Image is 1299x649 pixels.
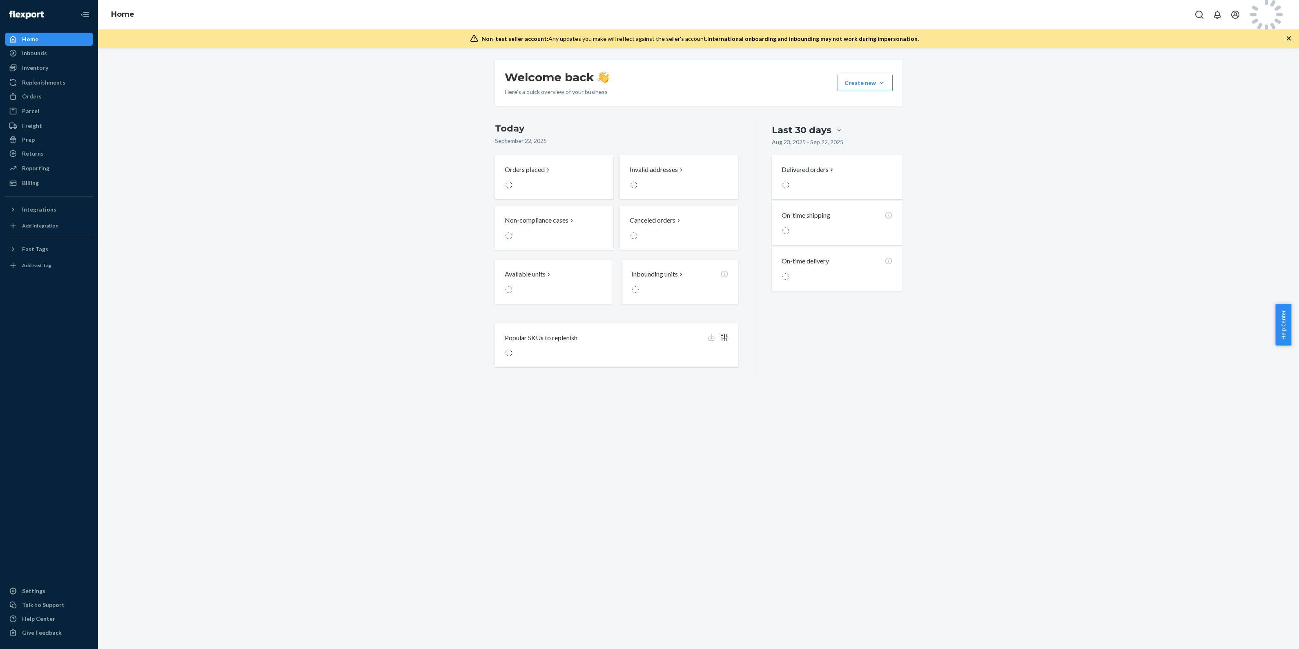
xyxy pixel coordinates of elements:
[5,61,93,74] a: Inventory
[495,137,739,145] p: September 22, 2025
[597,71,609,83] img: hand-wave emoji
[22,629,62,637] div: Give Feedback
[5,105,93,118] a: Parcel
[5,162,93,175] a: Reporting
[22,179,39,187] div: Billing
[5,176,93,190] a: Billing
[5,219,93,232] a: Add Integration
[22,35,38,43] div: Home
[22,136,35,144] div: Prep
[22,245,48,253] div: Fast Tags
[630,216,675,225] p: Canceled orders
[5,598,93,611] button: Talk to Support
[1209,7,1225,23] button: Open notifications
[5,133,93,146] a: Prep
[620,155,738,199] button: Invalid addresses
[5,259,93,272] a: Add Fast Tag
[505,88,609,96] p: Here’s a quick overview of your business
[5,147,93,160] a: Returns
[22,64,48,72] div: Inventory
[77,7,93,23] button: Close Navigation
[9,11,44,19] img: Flexport logo
[782,256,829,266] p: On-time delivery
[782,211,830,220] p: On-time shipping
[5,243,93,256] button: Fast Tags
[1275,304,1291,346] button: Help Center
[22,122,42,130] div: Freight
[838,75,893,91] button: Create new
[495,206,613,250] button: Non-compliance cases
[105,3,141,27] ol: breadcrumbs
[1227,7,1243,23] button: Open account menu
[22,49,47,57] div: Inbounds
[111,10,134,19] a: Home
[22,164,49,172] div: Reporting
[5,203,93,216] button: Integrations
[631,270,678,279] p: Inbounding units
[772,124,831,136] div: Last 30 days
[5,584,93,598] a: Settings
[495,122,739,135] h3: Today
[495,155,613,199] button: Orders placed
[22,601,65,609] div: Talk to Support
[495,260,612,304] button: Available units
[1191,7,1208,23] button: Open Search Box
[630,165,678,174] p: Invalid addresses
[505,165,545,174] p: Orders placed
[5,612,93,625] a: Help Center
[22,262,51,269] div: Add Fast Tag
[481,35,919,43] div: Any updates you make will reflect against the seller's account.
[22,587,45,595] div: Settings
[620,206,738,250] button: Canceled orders
[5,33,93,46] a: Home
[22,92,42,100] div: Orders
[481,35,548,42] span: Non-test seller account:
[22,205,56,214] div: Integrations
[505,270,546,279] p: Available units
[22,107,39,115] div: Parcel
[5,76,93,89] a: Replenishments
[772,138,843,146] p: Aug 23, 2025 - Sep 22, 2025
[22,149,44,158] div: Returns
[5,626,93,639] button: Give Feedback
[22,615,55,623] div: Help Center
[782,165,835,174] button: Delivered orders
[707,35,919,42] span: International onboarding and inbounding may not work during impersonation.
[505,70,609,85] h1: Welcome back
[5,90,93,103] a: Orders
[505,333,577,343] p: Popular SKUs to replenish
[22,222,58,229] div: Add Integration
[505,216,568,225] p: Non-compliance cases
[5,119,93,132] a: Freight
[22,78,65,87] div: Replenishments
[622,260,738,304] button: Inbounding units
[5,47,93,60] a: Inbounds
